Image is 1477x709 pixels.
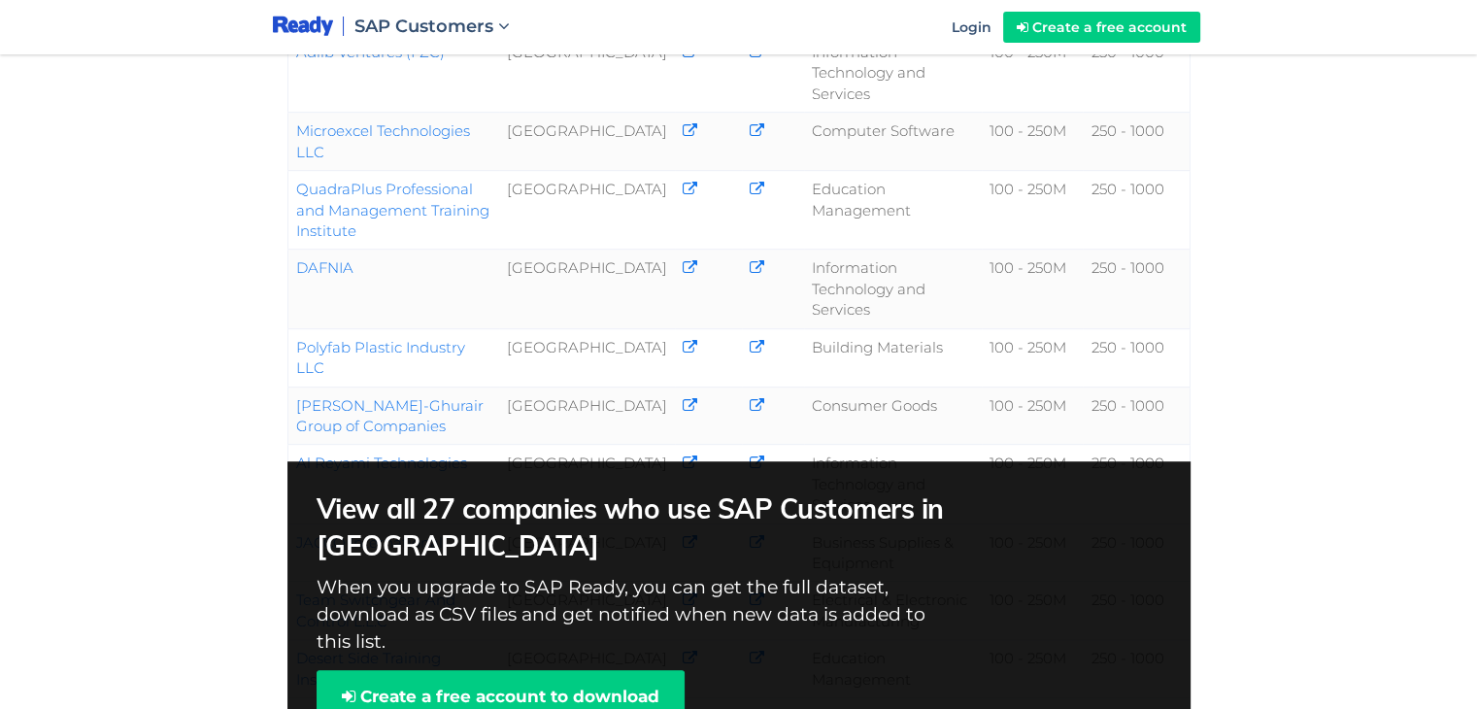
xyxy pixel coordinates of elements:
[804,387,982,445] td: Consumer Goods
[296,454,467,472] a: Al Reyami Technologies
[804,445,982,523] td: Information Technology and Services
[499,328,675,387] td: [GEOGRAPHIC_DATA]
[499,250,675,328] td: [GEOGRAPHIC_DATA]
[499,34,675,113] td: [GEOGRAPHIC_DATA]
[982,387,1083,445] td: 100 - 250M
[982,171,1083,250] td: 100 - 250M
[354,16,493,37] span: SAP Customers
[1083,250,1190,328] td: 250 - 1000
[952,18,991,36] span: Login
[1083,328,1190,387] td: 250 - 1000
[499,171,675,250] td: [GEOGRAPHIC_DATA]
[317,490,1161,656] div: When you upgrade to SAP Ready, you can get the full dataset, download as CSV files and get notifi...
[804,250,982,328] td: Information Technology and Services
[296,338,465,377] a: Polyfab Plastic Industry LLC
[982,34,1083,113] td: 100 - 250M
[1083,34,1190,113] td: 250 - 1000
[1083,171,1190,250] td: 250 - 1000
[1003,12,1200,43] a: Create a free account
[1083,445,1190,523] td: 250 - 1000
[982,250,1083,328] td: 100 - 250M
[499,445,675,523] td: [GEOGRAPHIC_DATA]
[296,258,353,277] a: DAFNIA
[499,387,675,445] td: [GEOGRAPHIC_DATA]
[1083,387,1190,445] td: 250 - 1000
[1083,113,1190,171] td: 250 - 1000
[296,396,484,435] a: [PERSON_NAME]-Ghurair Group of Companies
[804,113,982,171] td: Computer Software
[982,445,1083,523] td: 100 - 250M
[804,34,982,113] td: Information Technology and Services
[982,113,1083,171] td: 100 - 250M
[499,113,675,171] td: [GEOGRAPHIC_DATA]
[804,171,982,250] td: Education Management
[804,328,982,387] td: Building Materials
[296,180,489,240] a: QuadraPlus Professional and Management Training Institute
[940,3,1003,51] a: Login
[317,490,1009,564] h2: View all 27 companies who use SAP Customers in [GEOGRAPHIC_DATA]
[296,121,470,160] a: Microexcel Technologies LLC
[982,328,1083,387] td: 100 - 250M
[273,15,334,39] img: logo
